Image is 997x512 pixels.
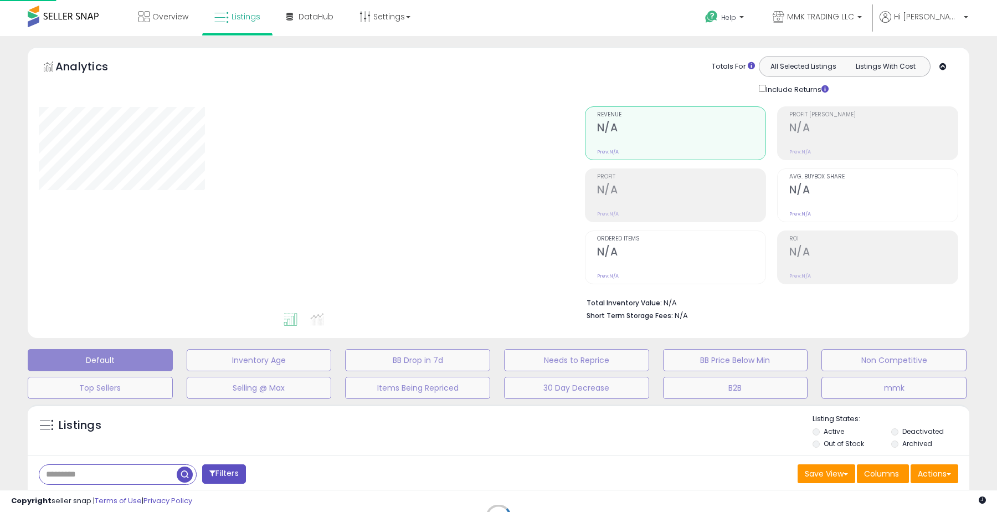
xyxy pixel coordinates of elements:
[597,112,765,118] span: Revenue
[597,245,765,260] h2: N/A
[299,11,333,22] span: DataHub
[11,495,52,506] strong: Copyright
[880,11,968,36] a: Hi [PERSON_NAME]
[11,496,192,506] div: seller snap | |
[587,298,662,308] b: Total Inventory Value:
[675,310,688,321] span: N/A
[787,11,854,22] span: MMK TRADING LLC
[789,273,811,279] small: Prev: N/A
[663,349,808,371] button: BB Price Below Min
[821,349,967,371] button: Non Competitive
[751,83,842,95] div: Include Returns
[597,183,765,198] h2: N/A
[504,349,649,371] button: Needs to Reprice
[789,112,958,118] span: Profit [PERSON_NAME]
[152,11,188,22] span: Overview
[345,377,490,399] button: Items Being Repriced
[821,377,967,399] button: mmk
[663,377,808,399] button: B2B
[712,62,755,72] div: Totals For
[232,11,260,22] span: Listings
[587,295,950,309] li: N/A
[587,311,673,320] b: Short Term Storage Fees:
[789,183,958,198] h2: N/A
[597,121,765,136] h2: N/A
[705,10,718,24] i: Get Help
[894,11,960,22] span: Hi [PERSON_NAME]
[187,349,332,371] button: Inventory Age
[789,245,958,260] h2: N/A
[504,377,649,399] button: 30 Day Decrease
[597,211,619,217] small: Prev: N/A
[345,349,490,371] button: BB Drop in 7d
[28,377,173,399] button: Top Sellers
[28,349,173,371] button: Default
[789,211,811,217] small: Prev: N/A
[187,377,332,399] button: Selling @ Max
[789,174,958,180] span: Avg. Buybox Share
[789,149,811,155] small: Prev: N/A
[597,149,619,155] small: Prev: N/A
[597,273,619,279] small: Prev: N/A
[844,59,927,74] button: Listings With Cost
[597,174,765,180] span: Profit
[696,2,755,36] a: Help
[55,59,130,77] h5: Analytics
[789,121,958,136] h2: N/A
[597,236,765,242] span: Ordered Items
[721,13,736,22] span: Help
[762,59,845,74] button: All Selected Listings
[789,236,958,242] span: ROI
